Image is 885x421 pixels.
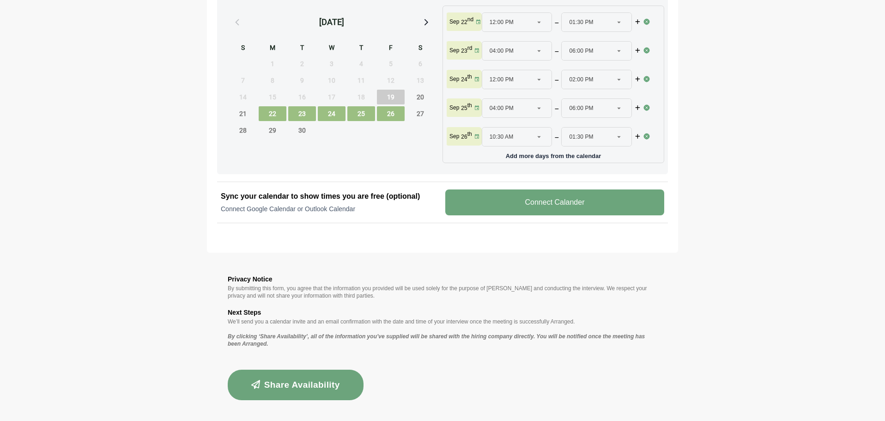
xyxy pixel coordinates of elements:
span: Monday, September 1, 2025 [259,56,286,71]
p: Sep [449,47,459,54]
span: Wednesday, September 24, 2025 [318,106,346,121]
button: Share Availability [228,370,364,400]
span: Friday, September 19, 2025 [377,90,405,104]
span: 06:00 PM [569,99,593,117]
span: Saturday, September 27, 2025 [406,106,434,121]
span: Thursday, September 11, 2025 [347,73,375,88]
div: F [377,43,405,55]
sup: rd [467,45,473,51]
span: Sunday, September 21, 2025 [229,106,257,121]
p: By submitting this form, you agree that the information you provided will be used solely for the ... [228,285,657,299]
span: 10:30 AM [490,128,514,146]
span: Sunday, September 28, 2025 [229,123,257,138]
span: Wednesday, September 17, 2025 [318,90,346,104]
span: Saturday, September 6, 2025 [406,56,434,71]
span: 02:00 PM [569,70,593,89]
span: Tuesday, September 9, 2025 [288,73,316,88]
strong: 23 [461,48,467,54]
strong: 24 [461,76,467,83]
span: 12:00 PM [490,70,514,89]
p: Add more days from the calendar [447,149,660,159]
p: Sep [449,104,459,111]
span: Monday, September 22, 2025 [259,106,286,121]
span: Monday, September 29, 2025 [259,123,286,138]
span: 06:00 PM [569,42,593,60]
div: T [347,43,375,55]
v-button: Connect Calander [445,189,664,215]
sup: nd [467,16,473,23]
span: Sunday, September 7, 2025 [229,73,257,88]
span: 01:30 PM [569,13,593,31]
strong: 22 [461,19,467,25]
p: Sep [449,133,459,140]
p: We’ll send you a calendar invite and an email confirmation with the date and time of your intervi... [228,318,657,325]
span: Monday, September 8, 2025 [259,73,286,88]
div: S [229,43,257,55]
div: [DATE] [319,16,344,29]
div: S [406,43,434,55]
p: Sep [449,75,459,83]
span: Tuesday, September 2, 2025 [288,56,316,71]
span: Thursday, September 4, 2025 [347,56,375,71]
span: Friday, September 5, 2025 [377,56,405,71]
span: Tuesday, September 16, 2025 [288,90,316,104]
span: Tuesday, September 23, 2025 [288,106,316,121]
p: Connect Google Calendar or Outlook Calendar [221,204,440,214]
div: T [288,43,316,55]
div: W [318,43,346,55]
span: Wednesday, September 3, 2025 [318,56,346,71]
p: By clicking ‘Share Availability’, all of the information you’ve supplied will be shared with the ... [228,333,657,348]
div: M [259,43,286,55]
span: Wednesday, September 10, 2025 [318,73,346,88]
span: Monday, September 15, 2025 [259,90,286,104]
span: Saturday, September 13, 2025 [406,73,434,88]
h2: Sync your calendar to show times you are free (optional) [221,191,440,202]
span: Friday, September 26, 2025 [377,106,405,121]
span: 01:30 PM [569,128,593,146]
sup: th [467,102,472,109]
span: Thursday, September 18, 2025 [347,90,375,104]
strong: 25 [461,105,467,111]
h3: Privacy Notice [228,274,657,285]
h3: Next Steps [228,307,657,318]
strong: 26 [461,134,467,140]
sup: th [467,73,472,80]
span: 04:00 PM [490,99,514,117]
span: Tuesday, September 30, 2025 [288,123,316,138]
span: Sunday, September 14, 2025 [229,90,257,104]
span: Friday, September 12, 2025 [377,73,405,88]
span: 04:00 PM [490,42,514,60]
span: Thursday, September 25, 2025 [347,106,375,121]
p: Sep [449,18,459,25]
span: 12:00 PM [490,13,514,31]
span: Saturday, September 20, 2025 [406,90,434,104]
sup: th [467,131,472,137]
